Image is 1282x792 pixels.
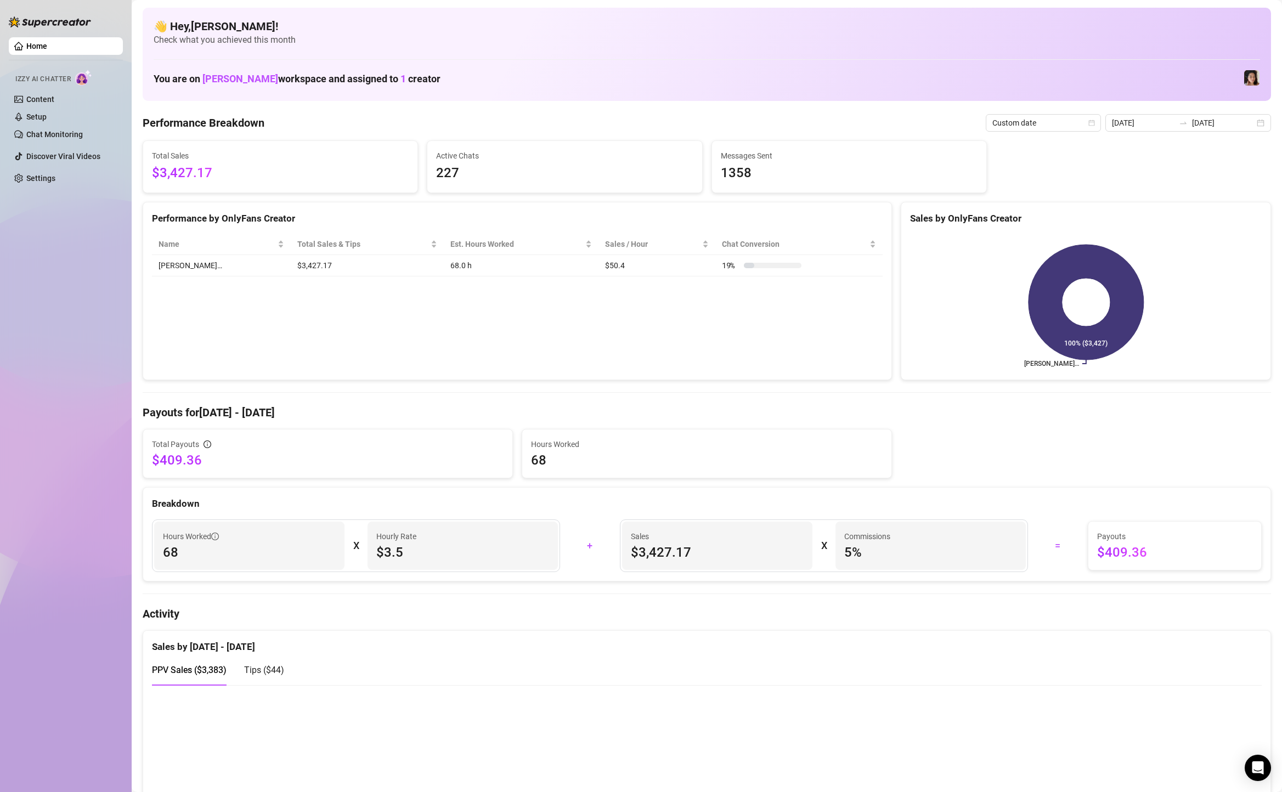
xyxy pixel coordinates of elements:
span: Messages Sent [721,150,978,162]
div: Performance by OnlyFans Creator [152,211,883,226]
span: 68 [163,544,336,561]
span: Total Sales [152,150,409,162]
img: AI Chatter [75,70,92,86]
span: $3,427.17 [152,163,409,184]
span: Active Chats [436,150,693,162]
span: Name [159,238,275,250]
span: $409.36 [152,451,504,469]
h4: Activity [143,606,1271,621]
span: Total Sales & Tips [297,238,429,250]
h4: 👋 Hey, [PERSON_NAME] ! [154,19,1260,34]
img: logo-BBDzfeDw.svg [9,16,91,27]
span: Hours Worked [163,530,219,542]
span: 19 % [722,259,739,271]
span: Izzy AI Chatter [15,74,71,84]
div: Est. Hours Worked [450,238,583,250]
span: $3,427.17 [631,544,804,561]
span: Check what you achieved this month [154,34,1260,46]
span: Hours Worked [531,438,883,450]
a: Content [26,95,54,104]
span: Chat Conversion [722,238,867,250]
text: [PERSON_NAME]… [1024,360,1079,367]
input: Start date [1112,117,1174,129]
a: Settings [26,174,55,183]
div: Open Intercom Messenger [1245,755,1271,781]
a: Home [26,42,47,50]
td: $3,427.17 [291,255,444,276]
th: Sales / Hour [598,234,715,255]
span: swap-right [1179,118,1188,127]
div: X [353,537,359,555]
div: Sales by OnlyFans Creator [910,211,1262,226]
article: Hourly Rate [376,530,416,542]
span: 1358 [721,163,978,184]
span: 5 % [844,544,1017,561]
span: PPV Sales ( $3,383 ) [152,665,227,675]
span: [PERSON_NAME] [202,73,278,84]
span: $3.5 [376,544,549,561]
article: Commissions [844,530,890,542]
div: = [1035,537,1081,555]
img: Luna [1244,70,1260,86]
div: + [567,537,613,555]
div: X [821,537,827,555]
span: Total Payouts [152,438,199,450]
th: Name [152,234,291,255]
h4: Payouts for [DATE] - [DATE] [143,405,1271,420]
span: Custom date [992,115,1094,131]
td: [PERSON_NAME]… [152,255,291,276]
td: 68.0 h [444,255,598,276]
a: Setup [26,112,47,121]
span: 1 [400,73,406,84]
th: Total Sales & Tips [291,234,444,255]
span: info-circle [211,533,219,540]
span: $409.36 [1097,544,1252,561]
div: Breakdown [152,496,1262,511]
span: to [1179,118,1188,127]
h4: Performance Breakdown [143,115,264,131]
td: $50.4 [598,255,715,276]
a: Discover Viral Videos [26,152,100,161]
span: Payouts [1097,530,1252,542]
input: End date [1192,117,1255,129]
span: Sales [631,530,804,542]
div: Sales by [DATE] - [DATE] [152,631,1262,654]
a: Chat Monitoring [26,130,83,139]
th: Chat Conversion [715,234,883,255]
span: Tips ( $44 ) [244,665,284,675]
span: calendar [1088,120,1095,126]
span: 68 [531,451,883,469]
h1: You are on workspace and assigned to creator [154,73,440,85]
span: 227 [436,163,693,184]
span: Sales / Hour [605,238,700,250]
span: info-circle [204,440,211,448]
